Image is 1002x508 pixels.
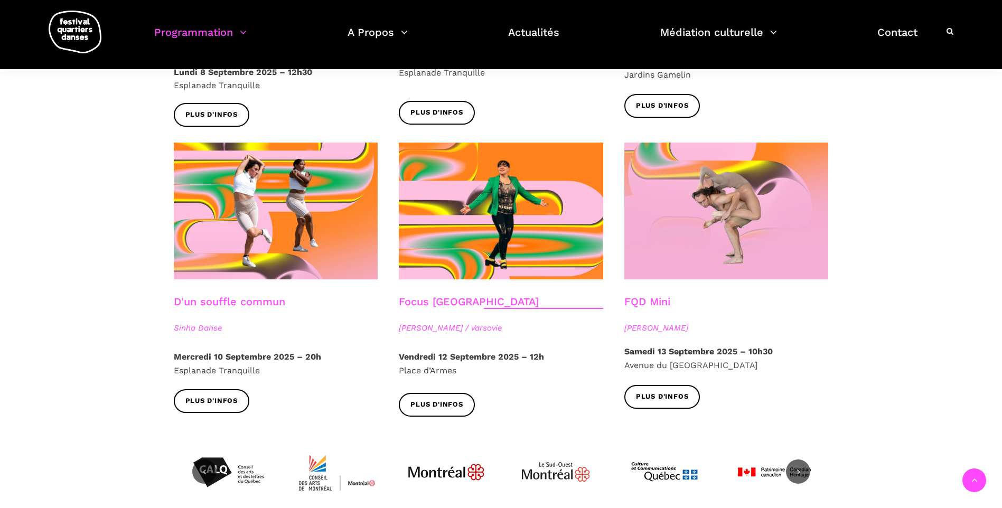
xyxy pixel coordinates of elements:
[174,80,260,90] span: Esplanade Tranquille
[399,352,544,362] strong: Vendredi 12 Septembre 2025 – 12h
[399,393,475,417] a: Plus d'infos
[624,346,773,356] strong: Samedi 13 Septembre 2025 – 10h30
[174,352,321,362] strong: Mercredi 10 Septembre 2025 – 20h
[410,399,463,410] span: Plus d'infos
[636,100,689,111] span: Plus d'infos
[399,322,603,334] span: [PERSON_NAME] / Varsovie
[348,23,408,54] a: A Propos
[624,295,670,308] a: FQD Mini
[185,396,238,407] span: Plus d'infos
[410,107,463,118] span: Plus d'infos
[624,385,700,409] a: Plus d'infos
[174,295,285,308] a: D'un souffle commun
[399,295,539,308] a: Focus [GEOGRAPHIC_DATA]
[508,23,559,54] a: Actualités
[174,103,250,127] a: Plus d'infos
[877,23,917,54] a: Contact
[185,109,238,120] span: Plus d'infos
[624,94,700,118] a: Plus d'infos
[399,350,603,377] p: Place d’Armes
[399,101,475,125] a: Plus d'infos
[154,23,247,54] a: Programmation
[636,391,689,402] span: Plus d'infos
[624,70,691,80] span: Jardins Gamelin
[624,360,758,370] span: Avenue du [GEOGRAPHIC_DATA]
[174,67,312,77] strong: Lundi 8 Septembre 2025 – 12h30
[399,68,485,78] span: Esplanade Tranquille
[174,389,250,413] a: Plus d'infos
[49,11,101,53] img: logo-fqd-med
[174,322,378,334] span: Sinha Danse
[174,365,260,375] span: Esplanade Tranquille
[624,322,829,334] span: [PERSON_NAME]
[660,23,777,54] a: Médiation culturelle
